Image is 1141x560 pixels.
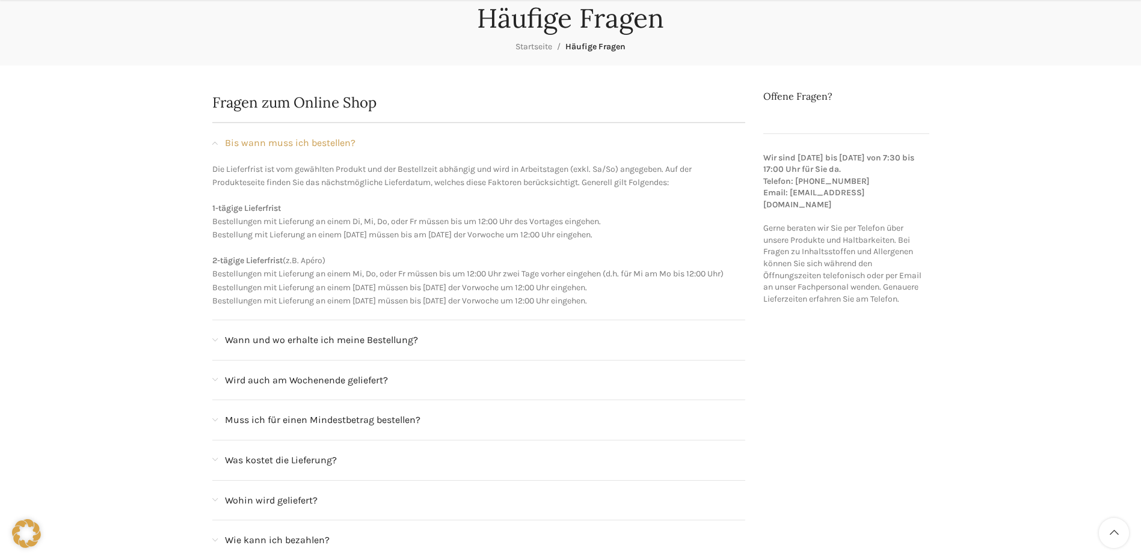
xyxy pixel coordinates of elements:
[212,254,746,308] p: (z.B. Apéro) Bestellungen mit Lieferung an einem Mi, Do, oder Fr müssen bis um 12:00 Uhr zwei Tag...
[212,255,283,266] strong: 2-tägige Lieferfrist
[763,153,914,175] strong: Wir sind [DATE] bis [DATE] von 7:30 bis 17:00 Uhr für Sie da.
[477,2,664,34] h1: Häufige Fragen
[763,176,870,186] strong: Telefon: [PHONE_NUMBER]
[212,202,746,242] p: Bestellungen mit Lieferung an einem Di, Mi, Do, oder Fr müssen bis um 12:00 Uhr des Vortages eing...
[225,532,330,548] span: Wie kann ich bezahlen?
[225,412,420,428] span: Muss ich für einen Mindestbetrag bestellen?
[763,152,929,305] p: Gerne beraten wir Sie per Telefon über unsere Produkte und Haltbarkeiten. Bei Fragen zu Inhaltsst...
[225,493,318,508] span: Wohin wird geliefert?
[212,96,746,110] h2: Fragen zum Online Shop
[763,187,865,210] strong: Email: [EMAIL_ADDRESS][DOMAIN_NAME]
[515,41,552,52] a: Startseite
[225,135,355,151] span: Bis wann muss ich bestellen?
[225,332,418,348] span: Wann und wo erhalte ich meine Bestellung?
[212,203,281,213] strong: 1-tägige Lieferfrist
[1099,518,1129,548] a: Scroll to top button
[565,41,626,52] span: Häufige Fragen
[212,163,746,190] p: Die Lieferfrist ist vom gewählten Produkt und der Bestellzeit abhängig und wird in Arbeitstagen (...
[225,452,337,468] span: Was kostet die Lieferung?
[763,90,929,103] h2: Offene Fragen?
[225,373,388,388] span: Wird auch am Wochenende geliefert?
